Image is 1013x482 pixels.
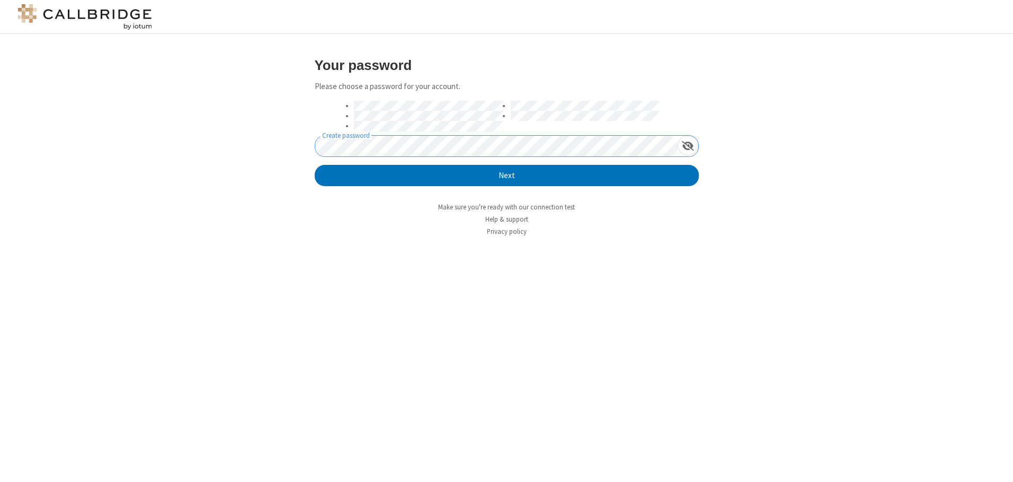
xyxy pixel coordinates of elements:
p: Please choose a password for your account. [315,81,699,93]
a: Make sure you're ready with our connection test [438,203,575,212]
a: Help & support [485,215,528,224]
a: Privacy policy [487,227,527,236]
button: Next [315,165,699,186]
div: Show password [678,136,698,155]
h3: Your password [315,58,699,73]
input: Create password [315,136,678,156]
img: logo@2x.png [16,4,154,30]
